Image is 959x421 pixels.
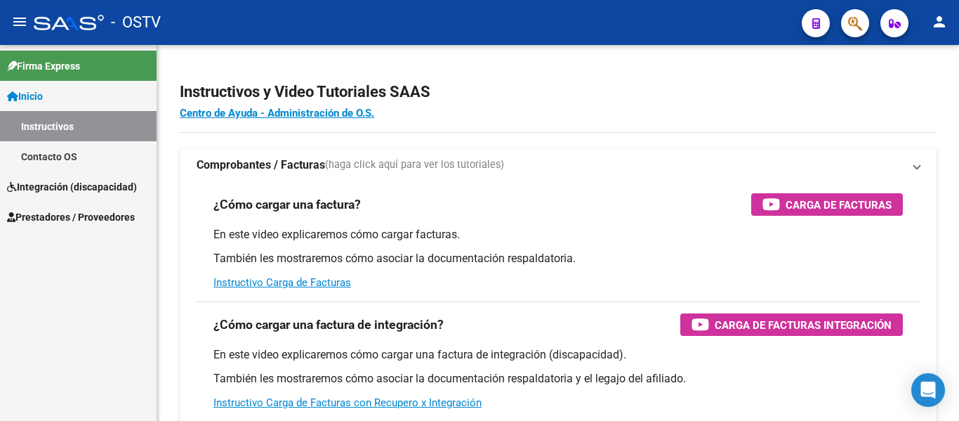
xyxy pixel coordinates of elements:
[680,313,903,336] button: Carga de Facturas Integración
[7,89,43,104] span: Inicio
[7,179,137,195] span: Integración (discapacidad)
[213,315,444,335] h3: ¿Cómo cargar una factura de integración?
[911,373,945,407] div: Open Intercom Messenger
[11,13,28,30] mat-icon: menu
[786,196,892,214] span: Carga de Facturas
[213,396,482,409] a: Instructivo Carga de Facturas con Recupero x Integración
[7,209,135,225] span: Prestadores / Proveedores
[197,157,325,173] strong: Comprobantes / Facturas
[213,227,903,242] p: En este video explicaremos cómo cargar facturas.
[180,79,937,105] h2: Instructivos y Video Tutoriales SAAS
[213,276,351,289] a: Instructivo Carga de Facturas
[715,316,892,334] span: Carga de Facturas Integración
[213,371,903,387] p: También les mostraremos cómo asociar la documentación respaldatoria y el legajo del afiliado.
[213,251,903,266] p: También les mostraremos cómo asociar la documentación respaldatoria.
[213,347,903,363] p: En este video explicaremos cómo cargar una factura de integración (discapacidad).
[931,13,948,30] mat-icon: person
[111,7,161,38] span: - OSTV
[180,107,374,119] a: Centro de Ayuda - Administración de O.S.
[7,58,80,74] span: Firma Express
[751,193,903,216] button: Carga de Facturas
[325,157,504,173] span: (haga click aquí para ver los tutoriales)
[213,195,361,214] h3: ¿Cómo cargar una factura?
[180,148,937,182] mat-expansion-panel-header: Comprobantes / Facturas(haga click aquí para ver los tutoriales)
